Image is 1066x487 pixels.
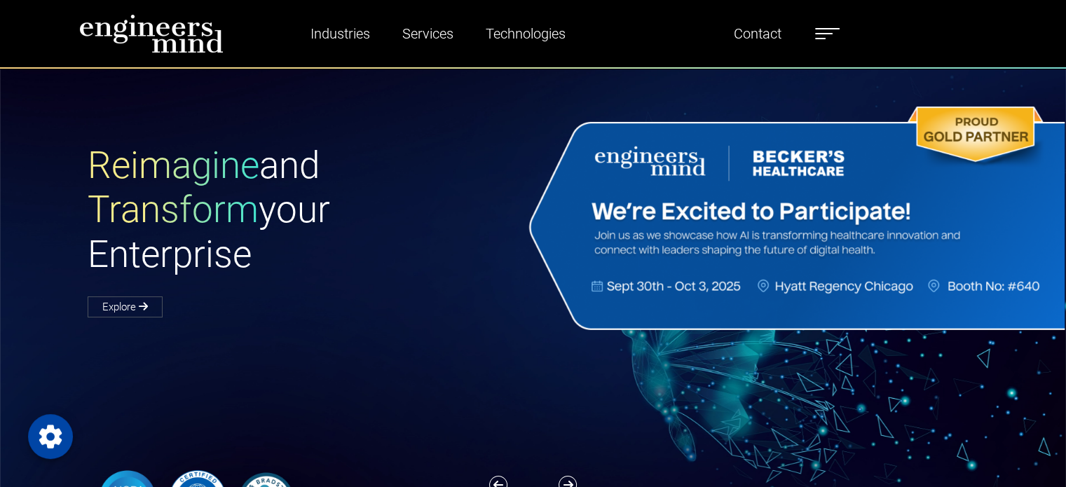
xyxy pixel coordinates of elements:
span: Reimagine [88,144,259,187]
a: Technologies [480,18,571,50]
h1: and your Enterprise [88,144,533,277]
span: Transform [88,188,259,231]
a: Explore [88,296,163,317]
img: Website Banner [524,102,1065,334]
img: logo [79,14,224,53]
a: Contact [728,18,787,50]
a: Services [397,18,459,50]
a: Industries [305,18,376,50]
